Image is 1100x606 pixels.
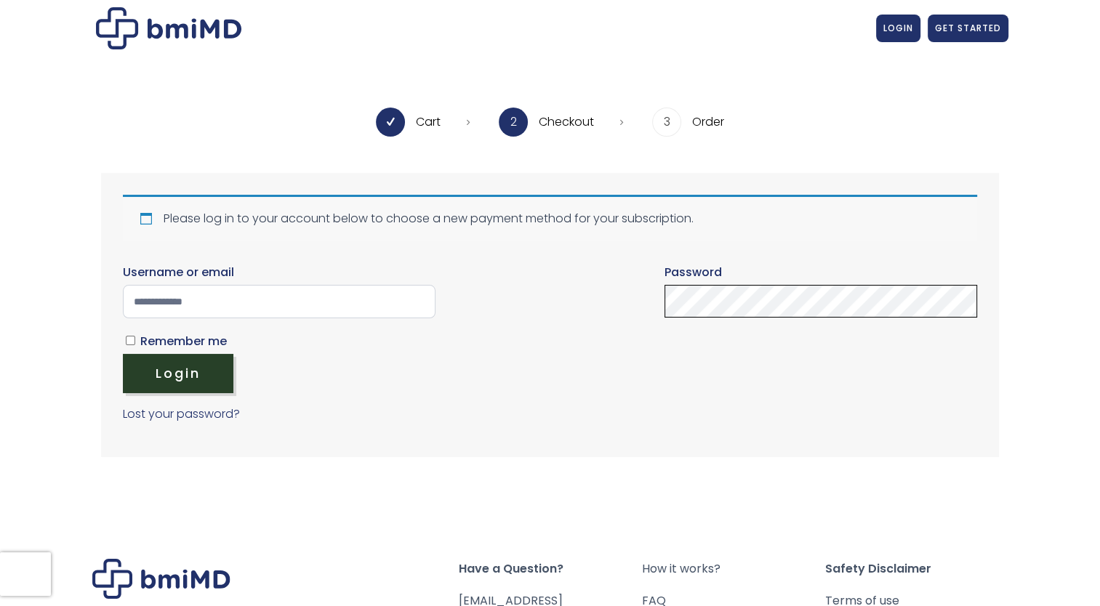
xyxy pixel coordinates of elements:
span: Have a Question? [459,559,642,579]
img: Checkout [96,7,241,49]
label: Password [665,264,977,281]
span: 3 [652,108,681,137]
li: Order [652,108,724,137]
label: Username or email [123,264,435,281]
button: Login [123,354,233,393]
input: Remember me [126,336,135,345]
a: How it works? [641,559,824,579]
li: Checkout [499,108,623,137]
a: GET STARTED [928,15,1008,42]
span: Remember me [140,333,227,350]
img: Brand Logo [92,559,230,599]
span: LOGIN [883,22,913,34]
a: LOGIN [876,15,920,42]
a: Lost your password? [123,405,240,422]
li: Cart [376,108,470,137]
span: Safety Disclaimer [824,559,1008,579]
span: 2 [499,108,528,137]
div: Please log in to your account below to choose a new payment method for your subscription. [123,195,977,241]
span: GET STARTED [935,22,1001,34]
